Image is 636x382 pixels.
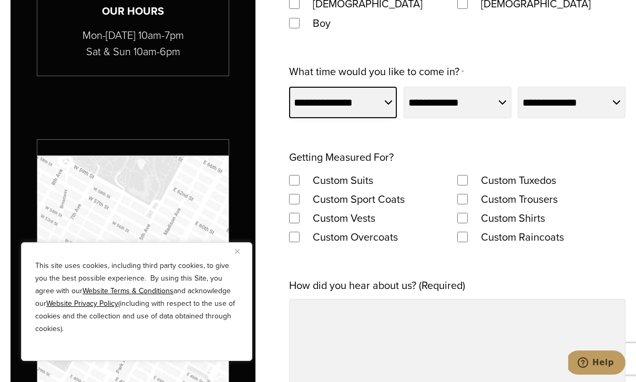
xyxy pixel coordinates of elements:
label: Custom Suits [302,171,384,190]
label: Custom Overcoats [302,228,408,246]
iframe: Opens a widget where you can chat to one of our agents [568,350,625,377]
label: What time would you like to come in? [289,62,463,82]
label: Custom Tuxedos [470,171,567,190]
button: Close [235,245,248,257]
label: Custom Vests [302,209,386,228]
label: Custom Sport Coats [302,190,415,209]
p: Mon-[DATE] 10am-7pm Sat & Sun 10am-6pm [37,27,229,60]
label: Boy [302,14,341,33]
label: Custom Shirts [470,209,556,228]
p: This site uses cookies, including third party cookies, to give you the best possible experience. ... [35,260,238,335]
h3: Our Hours [37,3,229,19]
a: Website Terms & Conditions [83,285,173,296]
legend: Getting Measured For? [289,148,394,167]
img: Close [235,249,240,254]
label: Custom Trousers [470,190,568,209]
a: Website Privacy Policy [46,298,118,309]
label: Custom Raincoats [470,228,575,246]
label: How did you hear about us? (Required) [289,276,465,295]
